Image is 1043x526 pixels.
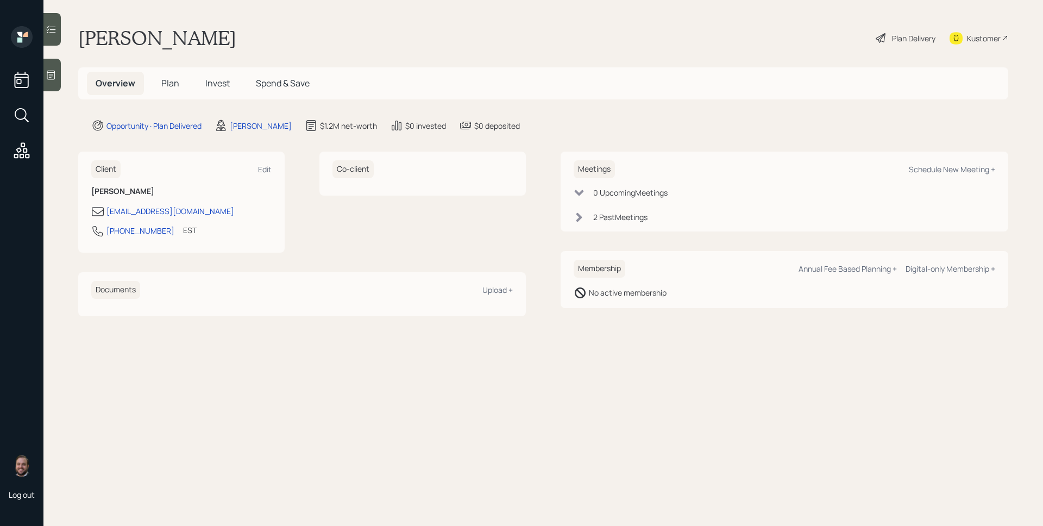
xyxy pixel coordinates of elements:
[589,287,667,298] div: No active membership
[11,455,33,477] img: james-distasi-headshot.png
[205,77,230,89] span: Invest
[332,160,374,178] h6: Co-client
[91,281,140,299] h6: Documents
[405,120,446,131] div: $0 invested
[106,120,202,131] div: Opportunity · Plan Delivered
[258,164,272,174] div: Edit
[96,77,135,89] span: Overview
[906,264,995,274] div: Digital-only Membership +
[474,120,520,131] div: $0 deposited
[320,120,377,131] div: $1.2M net-worth
[909,164,995,174] div: Schedule New Meeting +
[91,160,121,178] h6: Client
[9,490,35,500] div: Log out
[593,187,668,198] div: 0 Upcoming Meeting s
[161,77,179,89] span: Plan
[256,77,310,89] span: Spend & Save
[78,26,236,50] h1: [PERSON_NAME]
[892,33,935,44] div: Plan Delivery
[574,260,625,278] h6: Membership
[967,33,1001,44] div: Kustomer
[106,205,234,217] div: [EMAIL_ADDRESS][DOMAIN_NAME]
[799,264,897,274] div: Annual Fee Based Planning +
[574,160,615,178] h6: Meetings
[183,224,197,236] div: EST
[91,187,272,196] h6: [PERSON_NAME]
[106,225,174,236] div: [PHONE_NUMBER]
[482,285,513,295] div: Upload +
[593,211,648,223] div: 2 Past Meeting s
[230,120,292,131] div: [PERSON_NAME]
